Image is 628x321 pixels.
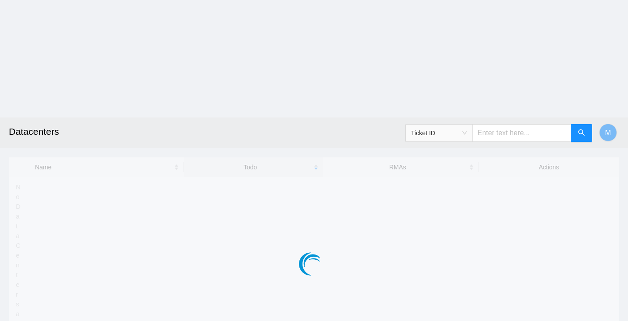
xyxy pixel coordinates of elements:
input: Enter text here... [472,124,571,142]
h2: Datacenters [9,117,436,146]
span: Ticket ID [411,126,467,140]
span: M [605,127,611,138]
button: search [571,124,592,142]
span: search [578,129,585,137]
button: M [599,124,617,141]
